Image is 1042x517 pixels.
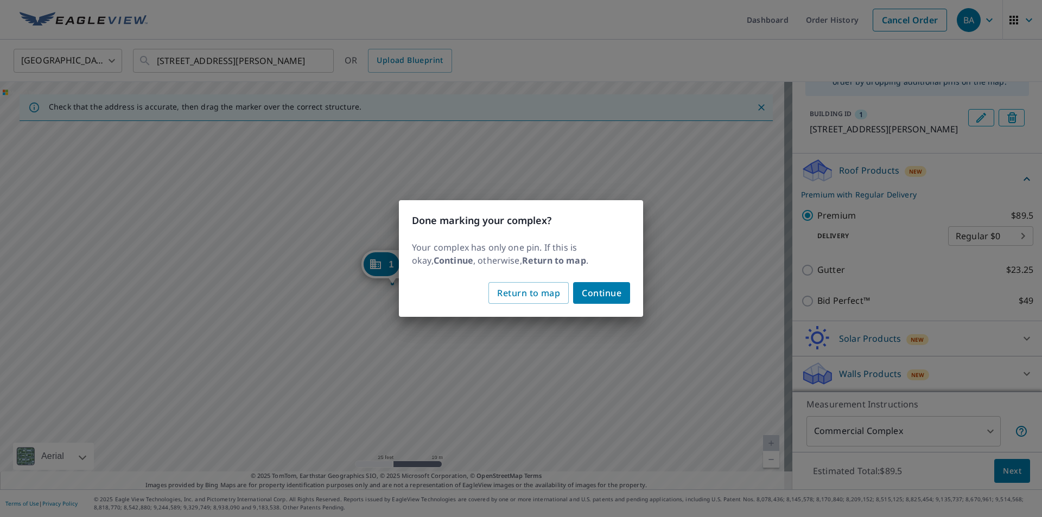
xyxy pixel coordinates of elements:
[582,285,621,301] span: Continue
[573,282,630,304] button: Continue
[522,254,586,266] b: Return to map
[434,254,473,266] b: Continue
[488,282,569,304] button: Return to map
[412,213,630,228] h3: Done marking your complex?
[497,285,560,301] span: Return to map
[412,241,630,267] p: Your complex has only one pin. If this is okay, , otherwise, .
